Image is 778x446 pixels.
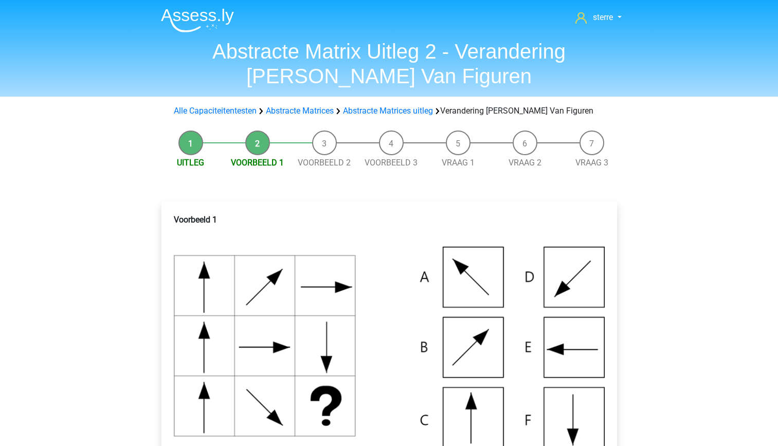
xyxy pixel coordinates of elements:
[266,106,334,116] a: Abstracte Matrices
[298,158,351,168] a: Voorbeeld 2
[365,158,418,168] a: Voorbeeld 3
[442,158,475,168] a: Vraag 1
[575,158,608,168] a: Vraag 3
[343,106,433,116] a: Abstracte Matrices uitleg
[170,105,609,117] div: Verandering [PERSON_NAME] Van Figuren
[153,39,626,88] h1: Abstracte Matrix Uitleg 2 - Verandering [PERSON_NAME] Van Figuren
[593,12,613,22] span: sterre
[509,158,541,168] a: Vraag 2
[231,158,284,168] a: Voorbeeld 1
[571,11,625,24] a: sterre
[161,8,234,32] img: Assessly
[174,106,257,116] a: Alle Capaciteitentesten
[177,158,204,168] a: Uitleg
[174,215,217,225] b: Voorbeeld 1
